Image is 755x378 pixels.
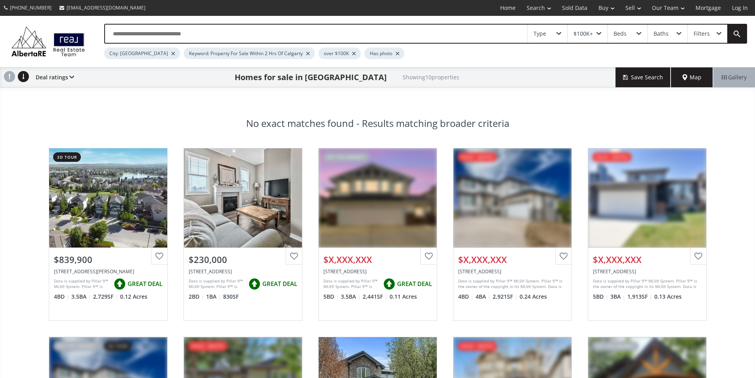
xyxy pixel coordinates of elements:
[235,72,387,83] h1: Homes for sale in [GEOGRAPHIC_DATA]
[341,293,361,301] span: 3.5 BA
[654,293,682,301] span: 0.13 Acres
[671,67,713,87] div: Map
[189,268,297,275] div: 144 Crescent Road #205, Okotoks, AB T1S 1K2
[262,280,297,288] span: GREAT DEAL
[8,25,88,58] img: Logo
[615,67,671,87] button: Save Search
[184,48,315,59] div: Keyword: Property For Sale Within 2 Hrs Of Calgarty
[694,31,710,36] div: Filters
[722,73,747,81] span: Gallery
[533,31,546,36] div: Type
[189,278,245,290] div: Data is supplied by Pillar 9™ MLS® System. Pillar 9™ is the owner of the copyright in its MLS® Sy...
[580,140,715,329] a: sold - [DATE]$X,XXX,XXX[STREET_ADDRESS]Data is supplied by Pillar 9™ MLS® System. Pillar 9™ is th...
[593,278,700,290] div: Data is supplied by Pillar 9™ MLS® System. Pillar 9™ is the owner of the copyright in its MLS® Sy...
[365,48,404,59] div: Has photo
[189,293,204,301] span: 2 BD
[54,253,162,266] div: $839,900
[246,119,509,128] h3: No exact matches found - Results matching broader criteria
[458,253,567,266] div: $X,XXX,XXX
[397,280,432,288] span: GREAT DEAL
[458,293,474,301] span: 4 BD
[112,276,128,292] img: rating icon
[520,293,547,301] span: 0.24 Acres
[381,276,397,292] img: rating icon
[206,293,221,301] span: 1 BA
[573,31,593,36] div: $100K+
[627,293,652,301] span: 1,913 SF
[128,280,162,288] span: GREAT DEAL
[104,48,180,59] div: City: [GEOGRAPHIC_DATA]
[476,293,491,301] span: 4 BA
[390,293,417,301] span: 0.11 Acres
[323,253,432,266] div: $X,XXX,XXX
[120,293,147,301] span: 0.12 Acres
[458,278,565,290] div: Data is supplied by Pillar 9™ MLS® System. Pillar 9™ is the owner of the copyright in its MLS® Sy...
[323,293,339,301] span: 5 BD
[593,293,608,301] span: 5 BD
[310,140,445,329] a: off the market$X,XXX,XXX[STREET_ADDRESS]Data is supplied by Pillar 9™ MLS® System. Pillar 9™ is t...
[10,4,52,11] span: [PHONE_NUMBER]
[323,268,432,275] div: 135 Drake Landing Heath, Okotoks, AB T1S 0G8
[445,140,580,329] a: sold - [DATE]$X,XXX,XXX[STREET_ADDRESS]Data is supplied by Pillar 9™ MLS® System. Pillar 9™ is th...
[363,293,388,301] span: 2,441 SF
[54,268,162,275] div: 71 Crystal Shores Road, Okotoks, AB T1S 2H9
[323,278,379,290] div: Data is supplied by Pillar 9™ MLS® System. Pillar 9™ is the owner of the copyright in its MLS® Sy...
[54,293,69,301] span: 4 BD
[319,48,361,59] div: over $100K
[189,253,297,266] div: $230,000
[67,4,145,11] span: [EMAIL_ADDRESS][DOMAIN_NAME]
[610,293,625,301] span: 3 BA
[176,140,310,329] a: $230,000[STREET_ADDRESS]Data is supplied by Pillar 9™ MLS® System. Pillar 9™ is the owner of the ...
[55,0,149,15] a: [EMAIL_ADDRESS][DOMAIN_NAME]
[41,140,176,329] a: 3d tour$839,900[STREET_ADDRESS][PERSON_NAME]Data is supplied by Pillar 9™ MLS® System. Pillar 9™ ...
[682,73,701,81] span: Map
[223,293,239,301] span: 830 SF
[614,31,627,36] div: Beds
[93,293,118,301] span: 2,729 SF
[593,268,701,275] div: 303 Woodside Place, Okotoks, AB T1S 1L9
[32,67,74,87] div: Deal ratings
[493,293,518,301] span: 2,921 SF
[403,74,459,80] h2: Showing 10 properties
[713,67,755,87] div: Gallery
[654,31,669,36] div: Baths
[71,293,91,301] span: 3.5 BA
[458,268,567,275] div: 26 Cimarron Estates Gate, Okotoks, AB T1S 0M9
[593,253,701,266] div: $X,XXX,XXX
[247,276,262,292] img: rating icon
[54,278,110,290] div: Data is supplied by Pillar 9™ MLS® System. Pillar 9™ is the owner of the copyright in its MLS® Sy...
